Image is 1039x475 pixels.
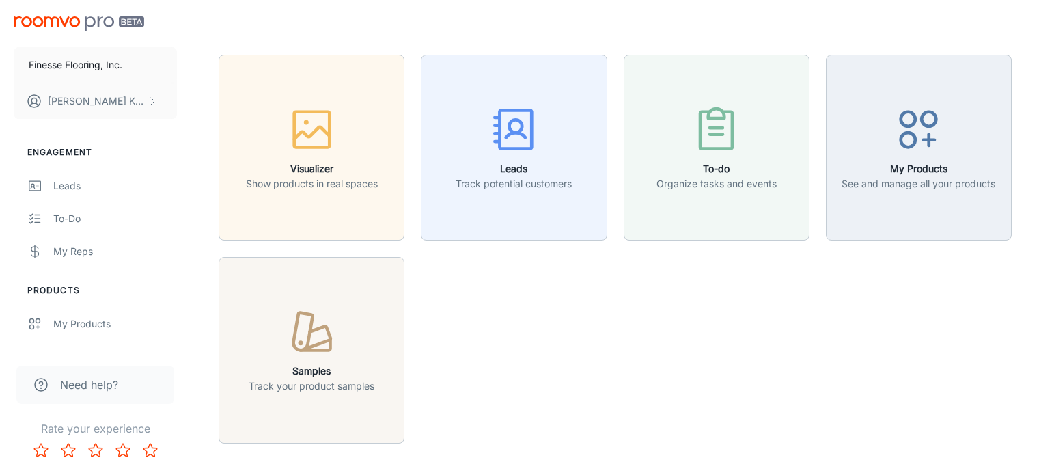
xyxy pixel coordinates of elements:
[29,57,122,72] p: Finesse Flooring, Inc.
[137,437,164,464] button: Rate 5 star
[219,55,404,241] button: VisualizerShow products in real spaces
[624,140,809,154] a: To-doOrganize tasks and events
[624,55,809,241] button: To-doOrganize tasks and events
[53,211,177,226] div: To-do
[219,257,404,443] button: SamplesTrack your product samples
[826,55,1012,241] button: My ProductsSee and manage all your products
[53,349,177,364] div: Suppliers
[48,94,144,109] p: [PERSON_NAME] Knierien
[656,176,777,191] p: Organize tasks and events
[421,55,607,241] button: LeadsTrack potential customers
[14,83,177,119] button: [PERSON_NAME] Knierien
[109,437,137,464] button: Rate 4 star
[11,420,180,437] p: Rate your experience
[55,437,82,464] button: Rate 2 star
[826,140,1012,154] a: My ProductsSee and manage all your products
[27,437,55,464] button: Rate 1 star
[656,161,777,176] h6: To-do
[246,161,378,176] h6: Visualizer
[60,377,118,393] span: Need help?
[456,176,572,191] p: Track potential customers
[53,244,177,259] div: My Reps
[53,178,177,193] div: Leads
[14,16,144,31] img: Roomvo PRO Beta
[246,176,378,191] p: Show products in real spaces
[842,161,995,176] h6: My Products
[421,140,607,154] a: LeadsTrack potential customers
[219,342,404,356] a: SamplesTrack your product samples
[53,316,177,331] div: My Products
[249,364,374,379] h6: Samples
[14,47,177,83] button: Finesse Flooring, Inc.
[456,161,572,176] h6: Leads
[249,379,374,394] p: Track your product samples
[82,437,109,464] button: Rate 3 star
[842,176,995,191] p: See and manage all your products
